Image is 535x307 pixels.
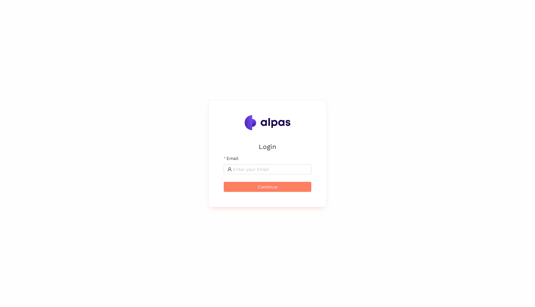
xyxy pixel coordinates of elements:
[258,183,278,190] span: Continue
[227,167,232,171] span: user
[224,141,311,152] h2: Login
[245,115,290,130] img: Alpas.ai Logo
[224,155,238,162] label: Email
[233,166,308,173] input: Email
[224,182,311,192] button: Continue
